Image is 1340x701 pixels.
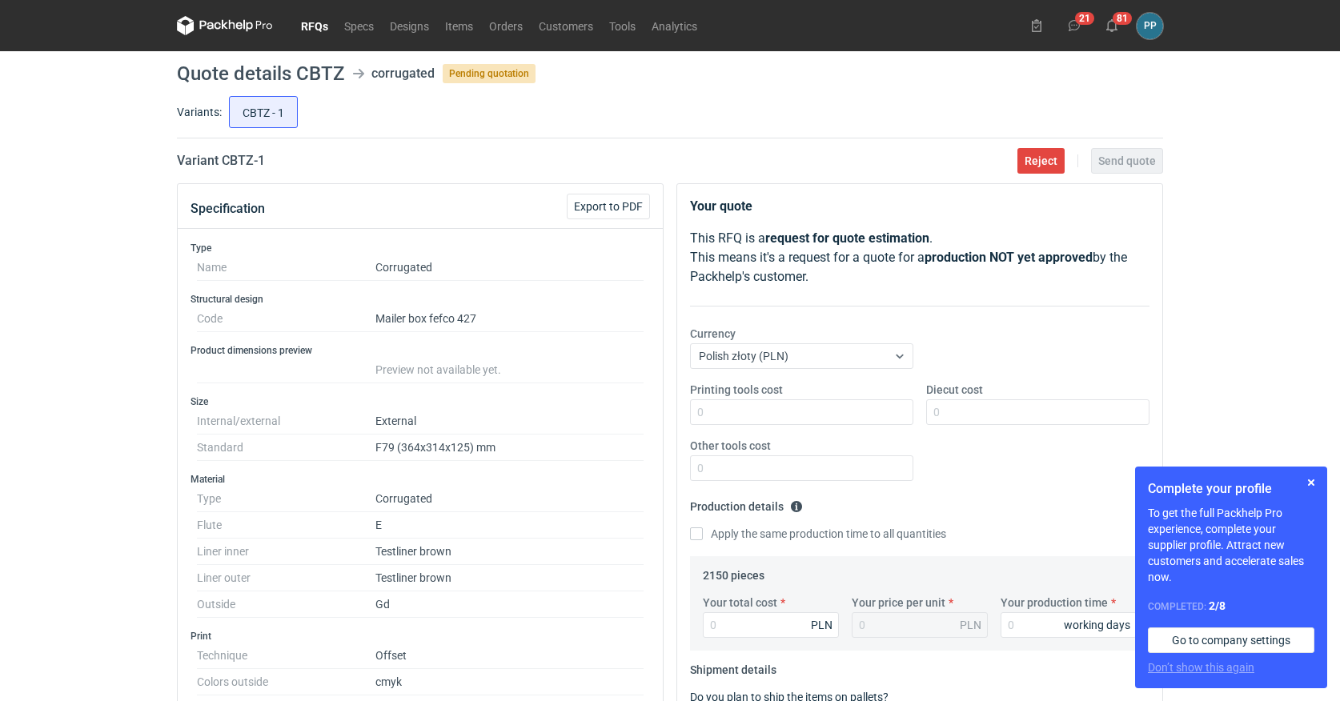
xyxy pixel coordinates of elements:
[1148,598,1314,615] div: Completed:
[690,399,913,425] input: 0
[375,306,644,332] dd: Mailer box fefco 427
[690,494,803,513] legend: Production details
[690,229,1149,286] p: This RFQ is a . This means it's a request for a quote for a by the Packhelp's customer.
[197,435,375,461] dt: Standard
[375,363,501,376] span: Preview not available yet.
[574,201,643,212] span: Export to PDF
[197,565,375,591] dt: Liner outer
[1137,13,1163,39] button: PP
[177,16,273,35] svg: Packhelp Pro
[197,539,375,565] dt: Liner inner
[1148,659,1254,675] button: Don’t show this again
[191,395,650,408] h3: Size
[644,16,705,35] a: Analytics
[336,16,382,35] a: Specs
[197,591,375,618] dt: Outside
[1209,599,1226,612] strong: 2 / 8
[191,344,650,357] h3: Product dimensions preview
[926,399,1149,425] input: 0
[1061,13,1087,38] button: 21
[375,591,644,618] dd: Gd
[191,473,650,486] h3: Material
[811,617,832,633] div: PLN
[1099,13,1125,38] button: 81
[699,350,788,363] span: Polish złoty (PLN)
[1137,13,1163,39] div: Paweł Puch
[531,16,601,35] a: Customers
[371,64,435,83] div: corrugated
[197,643,375,669] dt: Technique
[375,435,644,461] dd: F79 (364x314x125) mm
[177,151,265,170] h2: Variant CBTZ - 1
[375,254,644,281] dd: Corrugated
[1148,505,1314,585] p: To get the full Packhelp Pro experience, complete your supplier profile. Attract new customers an...
[1091,148,1163,174] button: Send quote
[197,306,375,332] dt: Code
[481,16,531,35] a: Orders
[293,16,336,35] a: RFQs
[567,194,650,219] button: Export to PDF
[375,408,644,435] dd: External
[690,455,913,481] input: 0
[375,643,644,669] dd: Offset
[703,595,777,611] label: Your total cost
[1001,612,1137,638] input: 0
[197,512,375,539] dt: Flute
[375,565,644,591] dd: Testliner brown
[1098,155,1156,166] span: Send quote
[375,486,644,512] dd: Corrugated
[1025,155,1057,166] span: Reject
[1148,627,1314,653] a: Go to company settings
[690,198,752,214] strong: Your quote
[690,382,783,398] label: Printing tools cost
[382,16,437,35] a: Designs
[765,230,929,246] strong: request for quote estimation
[1148,479,1314,499] h1: Complete your profile
[1064,617,1130,633] div: working days
[191,242,650,254] h3: Type
[375,669,644,695] dd: cmyk
[229,96,298,128] label: CBTZ - 1
[197,669,375,695] dt: Colors outside
[703,612,839,638] input: 0
[925,250,1093,265] strong: production NOT yet approved
[177,64,344,83] h1: Quote details CBTZ
[601,16,644,35] a: Tools
[375,512,644,539] dd: E
[437,16,481,35] a: Items
[690,526,946,542] label: Apply the same production time to all quantities
[191,630,650,643] h3: Print
[197,486,375,512] dt: Type
[197,408,375,435] dt: Internal/external
[191,293,650,306] h3: Structural design
[690,438,771,454] label: Other tools cost
[926,382,983,398] label: Diecut cost
[690,326,736,342] label: Currency
[443,64,536,83] span: Pending quotation
[191,190,265,228] button: Specification
[1001,595,1108,611] label: Your production time
[703,563,764,582] legend: 2150 pieces
[1302,473,1321,492] button: Skip for now
[177,104,222,120] label: Variants:
[690,657,776,676] legend: Shipment details
[1017,148,1065,174] button: Reject
[960,617,981,633] div: PLN
[852,595,945,611] label: Your price per unit
[197,254,375,281] dt: Name
[375,539,644,565] dd: Testliner brown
